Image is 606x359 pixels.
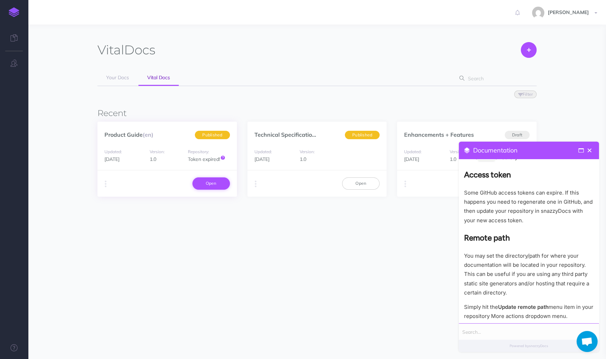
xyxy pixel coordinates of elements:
a: snazzyDocs [529,344,548,348]
p: Some GitHub access tokens can expire. If this happens you need to regenerate one in GitHub, and t... [464,188,594,225]
i: More actions [255,179,257,189]
a: Enhancements + Features [404,131,474,138]
span: Vital [97,42,124,57]
i: More actions [105,179,107,189]
input: Search... [459,324,599,340]
p: Simply hit the menu item in your repository More actions dropdown menu. [464,303,594,321]
p: You may set the directory/path for where your documentation will be located in your repository. T... [464,251,594,297]
span: 1.0 [150,156,156,162]
small: Updated: [404,149,422,154]
span: 1.0 [450,156,456,162]
span: [DATE] [104,156,120,162]
small: Version: [300,149,315,154]
i: More actions [404,179,406,189]
a: Open [342,177,380,189]
button: web_asset [577,147,585,154]
span: 1.0 [300,156,306,162]
span: Your Docs [106,74,129,81]
span: web_asset [578,147,584,154]
h4: Documentation [473,147,518,154]
input: Search [466,72,526,85]
span: [DATE] [254,156,270,162]
a: Your Docs [97,70,138,86]
a: Open [192,177,230,189]
span: Vital Docs [147,74,170,81]
button: Filter [514,90,537,98]
span: close [586,147,593,154]
code: images [478,155,495,160]
p: Powered by [464,343,594,349]
h2: Remote path [464,233,594,243]
a: Vital Docs [138,70,179,86]
span: [PERSON_NAME] [544,9,592,15]
small: Updated: [104,149,122,154]
small: Version: [450,149,465,154]
a: Product Guide(en) [104,131,154,138]
span: [DATE] [404,156,419,162]
img: logo-mark.svg [9,7,19,17]
button: close [585,147,594,154]
a: Open chat [577,331,598,352]
strong: Update remote path [498,304,549,310]
small: Repository: [188,149,209,154]
h1: Docs [97,42,155,58]
small: Version: [150,149,165,154]
span: (en) [143,131,154,138]
small: Updated: [254,149,272,154]
h2: Access token [464,170,594,180]
img: 5da3de2ef7f569c4e7af1a906648a0de.jpg [532,7,544,19]
a: Technical Specificatio... [254,131,316,138]
h3: Recent [97,109,537,118]
span: Token expired! [188,156,220,162]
